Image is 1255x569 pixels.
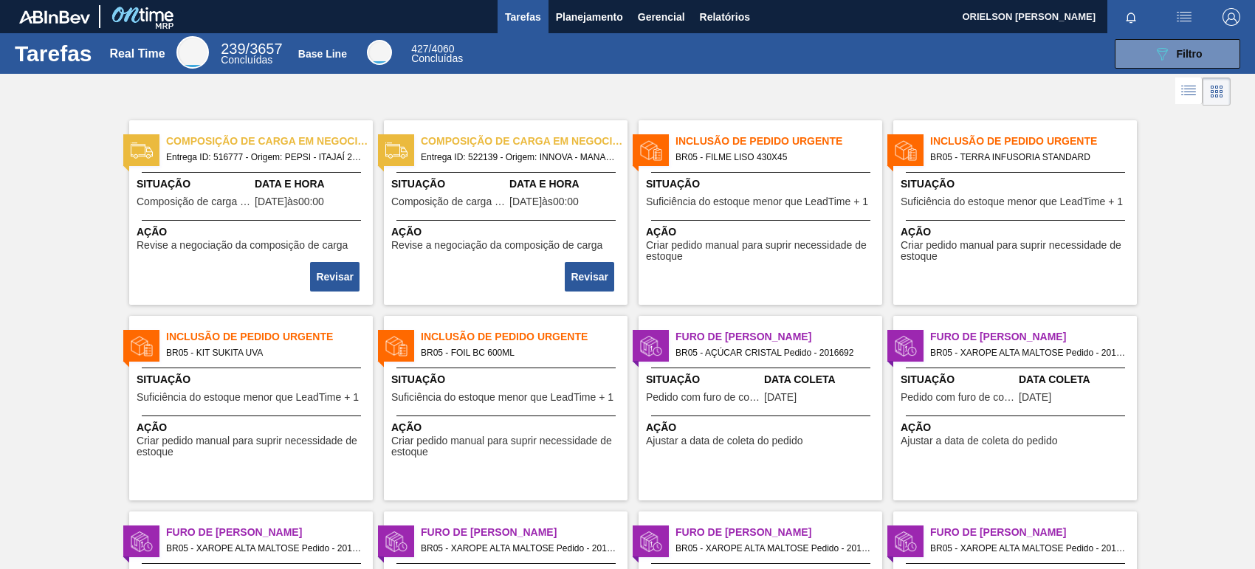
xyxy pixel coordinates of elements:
span: BR05 - XAROPE ALTA MALTOSE Pedido - 2015978 [930,345,1125,361]
div: Completar tarefa: 29970768 [566,261,616,293]
div: Base Line [367,40,392,65]
span: BR05 - XAROPE ALTA MALTOSE Pedido - 2015982 [930,540,1125,556]
span: Ação [646,420,878,435]
img: status [640,531,662,553]
img: status [895,335,917,357]
span: Situação [901,176,1133,192]
span: BR05 - AÇÚCAR CRISTAL Pedido - 2016692 [675,345,870,361]
span: Entrega ID: 516777 - Origem: PEPSI - ITAJAÍ 2 (SC) - Destino: BR05 [166,149,361,165]
span: Suficiência do estoque menor que LeadTime + 1 [391,392,613,403]
span: Suficiência do estoque menor que LeadTime + 1 [901,196,1123,207]
span: 239 [221,41,245,57]
span: 427 [411,43,428,55]
span: Pedido com furo de coleta [646,392,760,403]
span: BR05 - XAROPE ALTA MALTOSE Pedido - 2015981 [675,540,870,556]
img: status [131,139,153,162]
span: Relatórios [700,8,750,26]
span: BR05 - TERRA INFUSORIA STANDARD [930,149,1125,165]
span: Situação [901,372,1015,387]
span: Data Coleta [764,372,878,387]
div: Real Time [109,47,165,61]
span: BR05 - XAROPE ALTA MALTOSE Pedido - 2015980 [421,540,616,556]
span: Ação [137,420,369,435]
span: BR05 - KIT SUKITA UVA [166,345,361,361]
span: BR05 - XAROPE ALTA MALTOSE Pedido - 2015979 [166,540,361,556]
span: BR05 - FOIL BC 600ML [421,345,616,361]
button: Revisar [310,262,360,292]
button: Notificações [1107,7,1155,27]
img: status [640,139,662,162]
div: Real Time [176,36,209,69]
img: status [131,335,153,357]
span: Data e Hora [509,176,624,192]
img: status [640,335,662,357]
span: Ação [391,224,624,240]
span: Composição de carga em negociação [421,134,627,149]
span: Ação [646,224,878,240]
img: Logout [1223,8,1240,26]
span: Situação [137,176,251,192]
span: Gerencial [638,8,685,26]
span: Situação [137,372,369,387]
span: Furo de Coleta [930,525,1137,540]
div: Base Line [411,44,463,63]
img: userActions [1175,8,1193,26]
img: status [895,531,917,553]
span: Furo de Coleta [675,525,882,540]
span: Criar pedido manual para suprir necessidade de estoque [137,435,369,458]
span: / 4060 [411,43,454,55]
span: Ajustar a data de coleta do pedido [901,435,1058,446]
span: Furo de Coleta [421,525,627,540]
span: Suficiência do estoque menor que LeadTime + 1 [646,196,868,207]
button: Revisar [565,262,614,292]
span: Ação [391,420,624,435]
div: Real Time [221,43,282,65]
span: Situação [646,176,878,192]
img: status [131,531,153,553]
span: 29/08/2025 [1019,392,1051,403]
span: Composição de carga em negociação [137,196,251,207]
span: Revise a negociação da composição de carga [137,240,348,251]
span: 30/08/2021,[object Object] [509,196,579,207]
span: Inclusão de Pedido Urgente [421,329,627,345]
span: Planejamento [556,8,623,26]
span: 14/07/2021,[object Object] [255,196,324,207]
span: Revise a negociação da composição de carga [391,240,602,251]
span: Pedido com furo de coleta [901,392,1015,403]
button: Filtro [1115,39,1240,69]
span: Furo de Coleta [166,525,373,540]
img: status [385,531,408,553]
span: Situação [391,372,624,387]
div: Visão em Cards [1203,77,1231,106]
span: Suficiência do estoque menor que LeadTime + 1 [137,392,359,403]
span: Tarefas [505,8,541,26]
div: Base Line [298,48,347,60]
img: status [895,139,917,162]
span: Furo de Coleta [930,329,1137,345]
span: Inclusão de Pedido Urgente [675,134,882,149]
span: Criar pedido manual para suprir necessidade de estoque [391,435,624,458]
span: Situação [391,176,506,192]
img: status [385,139,408,162]
img: TNhmsLtSVTkK8tSr43FrP2fwEKptu5GPRR3wAAAABJRU5ErkJggg== [19,10,90,24]
span: Ação [137,224,369,240]
span: Ação [901,224,1133,240]
span: Criar pedido manual para suprir necessidade de estoque [646,240,878,263]
span: Composição de carga em negociação [391,196,506,207]
span: BR05 - FILME LISO 430X45 [675,149,870,165]
span: Data Coleta [1019,372,1133,387]
span: Composição de carga em negociação [166,134,373,149]
span: Inclusão de Pedido Urgente [166,329,373,345]
span: / 3657 [221,41,282,57]
span: Inclusão de Pedido Urgente [930,134,1137,149]
h1: Tarefas [15,45,92,62]
span: 01/09/2025 [764,392,797,403]
span: Ação [901,420,1133,435]
span: Situação [646,372,760,387]
span: Concluídas [411,52,463,64]
div: Visão em Lista [1175,77,1203,106]
span: Filtro [1177,48,1203,60]
span: Data e Hora [255,176,369,192]
div: Completar tarefa: 29970719 [312,261,361,293]
img: status [385,335,408,357]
